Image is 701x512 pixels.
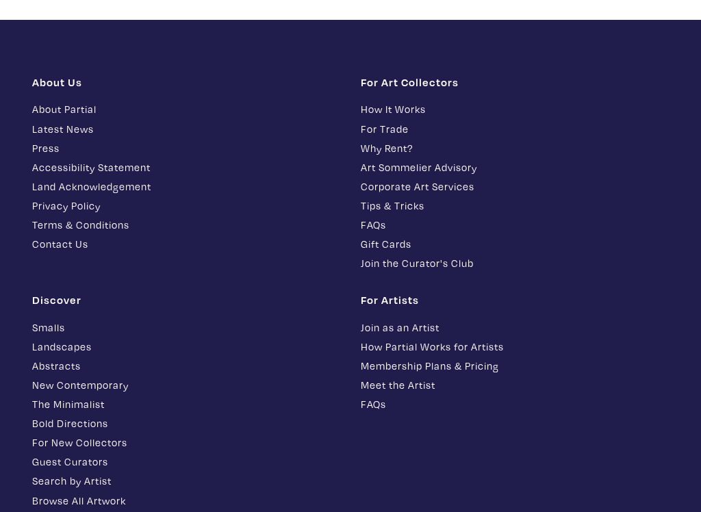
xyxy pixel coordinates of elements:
[361,199,669,214] a: Tips & Tricks
[361,397,669,413] a: FAQs
[32,494,340,509] a: Browse All Artwork
[361,340,669,355] a: How Partial Works for Artists
[32,474,340,489] a: Search by Artist
[32,218,340,233] a: Terms & Conditions
[361,320,669,336] a: Join as an Artist
[361,294,669,307] h1: For Artists
[361,122,669,138] a: For Trade
[32,378,340,394] a: New Contemporary
[32,199,340,214] a: Privacy Policy
[32,435,340,451] a: For New Collectors
[361,378,669,394] a: Meet the Artist
[361,76,669,90] h1: For Art Collectors
[361,179,669,195] a: Corporate Art Services
[32,179,340,195] a: Land Acknowledgement
[32,237,340,253] a: Contact Us
[361,102,669,118] a: How It Works
[32,294,340,307] h1: Discover
[32,397,340,413] a: The Minimalist
[32,122,340,138] a: Latest News
[32,416,340,432] a: Bold Directions
[361,359,669,374] a: Membership Plans & Pricing
[32,340,340,355] a: Landscapes
[32,455,340,470] a: Guest Curators
[32,320,340,336] a: Smalls
[361,256,669,272] a: Join the Curator's Club
[32,76,340,90] h1: About Us
[32,160,340,176] a: Accessibility Statement
[32,102,340,118] a: About Partial
[32,141,340,157] a: Press
[32,359,340,374] a: Abstracts
[361,160,669,176] a: Art Sommelier Advisory
[361,237,669,253] a: Gift Cards
[361,141,669,157] a: Why Rent?
[361,218,669,233] a: FAQs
